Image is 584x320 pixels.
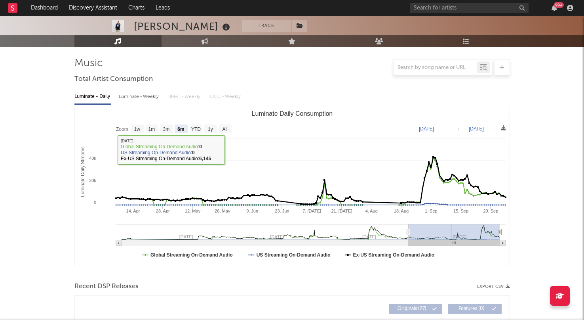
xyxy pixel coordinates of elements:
[177,126,184,132] text: 6m
[89,178,96,183] text: 20k
[552,5,557,11] button: 99+
[80,146,85,197] text: Luminate Daily Streams
[251,110,333,117] text: Luminate Daily Consumption
[554,2,564,8] div: 99 +
[185,209,201,213] text: 12. May
[483,209,498,213] text: 29. Sep
[302,209,321,213] text: 7. [DATE]
[148,126,155,132] text: 1m
[74,90,111,103] div: Luminate - Daily
[256,252,330,258] text: US Streaming On-Demand Audio
[394,307,430,311] span: Originals ( 27 )
[134,126,140,132] text: 1w
[389,304,442,314] button: Originals(27)
[208,126,213,132] text: 1y
[410,3,529,13] input: Search for artists
[353,252,434,258] text: Ex-US Streaming On-Demand Audio
[453,209,468,213] text: 15. Sep
[163,126,169,132] text: 3m
[74,59,103,68] span: Music
[75,107,510,266] svg: Luminate Daily Consumption
[156,209,169,213] text: 28. Apr
[419,126,434,132] text: [DATE]
[275,209,289,213] text: 23. Jun
[215,209,230,213] text: 26. May
[246,209,258,213] text: 9. Jun
[448,304,502,314] button: Features(0)
[394,209,408,213] text: 18. Aug
[365,209,377,213] text: 4. Aug
[74,75,153,84] span: Total Artist Consumption
[455,126,460,132] text: →
[469,126,484,132] text: [DATE]
[119,90,160,103] div: Luminate - Weekly
[424,209,437,213] text: 1. Sep
[222,126,227,132] text: All
[126,209,140,213] text: 14. Apr
[477,284,510,289] button: Export CSV
[93,200,96,205] text: 0
[89,156,96,161] text: 40k
[74,282,139,291] span: Recent DSP Releases
[150,252,233,258] text: Global Streaming On-Demand Audio
[242,20,291,32] button: Track
[331,209,352,213] text: 21. [DATE]
[394,65,477,71] input: Search by song name or URL
[453,307,490,311] span: Features ( 0 )
[191,126,200,132] text: YTD
[134,20,232,33] div: [PERSON_NAME]
[116,126,128,132] text: Zoom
